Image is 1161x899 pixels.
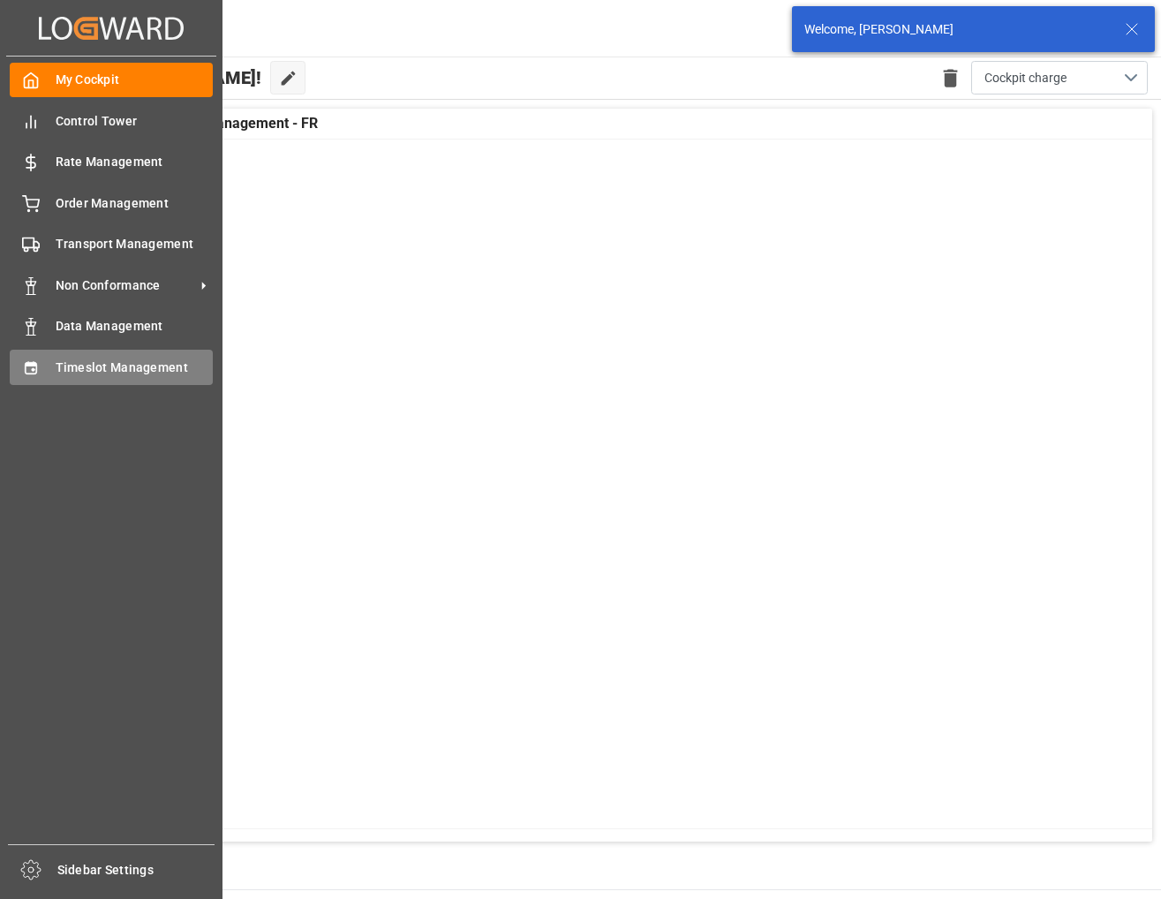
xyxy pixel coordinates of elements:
[10,185,213,220] a: Order Management
[984,69,1067,87] span: Cockpit charge
[10,103,213,138] a: Control Tower
[56,194,214,213] span: Order Management
[10,63,213,97] a: My Cockpit
[10,350,213,384] a: Timeslot Management
[10,145,213,179] a: Rate Management
[56,112,214,131] span: Control Tower
[56,276,195,295] span: Non Conformance
[57,861,215,880] span: Sidebar Settings
[56,71,214,89] span: My Cockpit
[10,309,213,344] a: Data Management
[971,61,1148,94] button: open menu
[56,153,214,171] span: Rate Management
[56,235,214,253] span: Transport Management
[804,20,1108,39] div: Welcome, [PERSON_NAME]
[10,227,213,261] a: Transport Management
[56,317,214,336] span: Data Management
[56,359,214,377] span: Timeslot Management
